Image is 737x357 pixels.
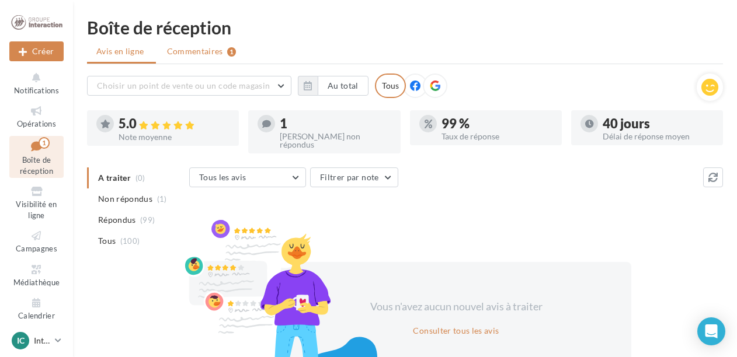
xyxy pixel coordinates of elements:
button: Filtrer par note [310,167,398,187]
span: Commentaires [167,45,223,57]
div: 40 jours [603,117,714,130]
a: IC Interaction CONCARNEAU [9,330,64,352]
button: Tous les avis [189,167,306,187]
span: IC [17,335,25,346]
a: Visibilité en ligne [9,183,64,222]
div: 1 [280,117,391,130]
button: Notifications [9,69,64,97]
span: Campagnes [16,244,57,253]
button: Au total [318,76,369,96]
a: Médiathèque [9,261,64,289]
span: Calendrier [18,311,55,320]
button: Choisir un point de vente ou un code magasin [87,76,291,96]
span: Tous les avis [199,172,246,182]
button: Créer [9,41,64,61]
button: Au total [298,76,369,96]
div: Taux de réponse [441,132,552,141]
span: Non répondus [98,193,152,205]
a: Calendrier [9,294,64,323]
span: (1) [157,194,167,204]
span: Médiathèque [13,278,60,287]
div: 99 % [441,117,552,130]
div: Open Intercom Messenger [697,317,725,345]
div: [PERSON_NAME] non répondus [280,132,391,149]
span: Répondus [98,214,136,226]
div: Boîte de réception [87,19,723,36]
button: Consulter tous les avis [408,324,503,338]
div: Délai de réponse moyen [603,132,714,141]
div: 1 [39,137,50,149]
a: Opérations [9,102,64,131]
span: Notifications [14,86,59,95]
span: (100) [120,236,140,246]
p: Interaction CONCARNEAU [34,335,50,346]
span: Choisir un point de vente ou un code magasin [97,80,270,90]
span: (99) [140,215,155,225]
span: Visibilité en ligne [16,199,57,220]
div: Vous n'avez aucun nouvel avis à traiter [356,299,557,314]
span: Tous [98,235,116,247]
div: Nouvelle campagne [9,41,64,61]
span: Opérations [17,119,56,128]
a: Boîte de réception1 [9,136,64,178]
span: Boîte de réception [20,155,53,176]
div: 1 [227,47,236,57]
div: Note moyenne [119,133,230,141]
div: 5.0 [119,117,230,131]
div: Tous [375,73,406,98]
a: Campagnes [9,227,64,256]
